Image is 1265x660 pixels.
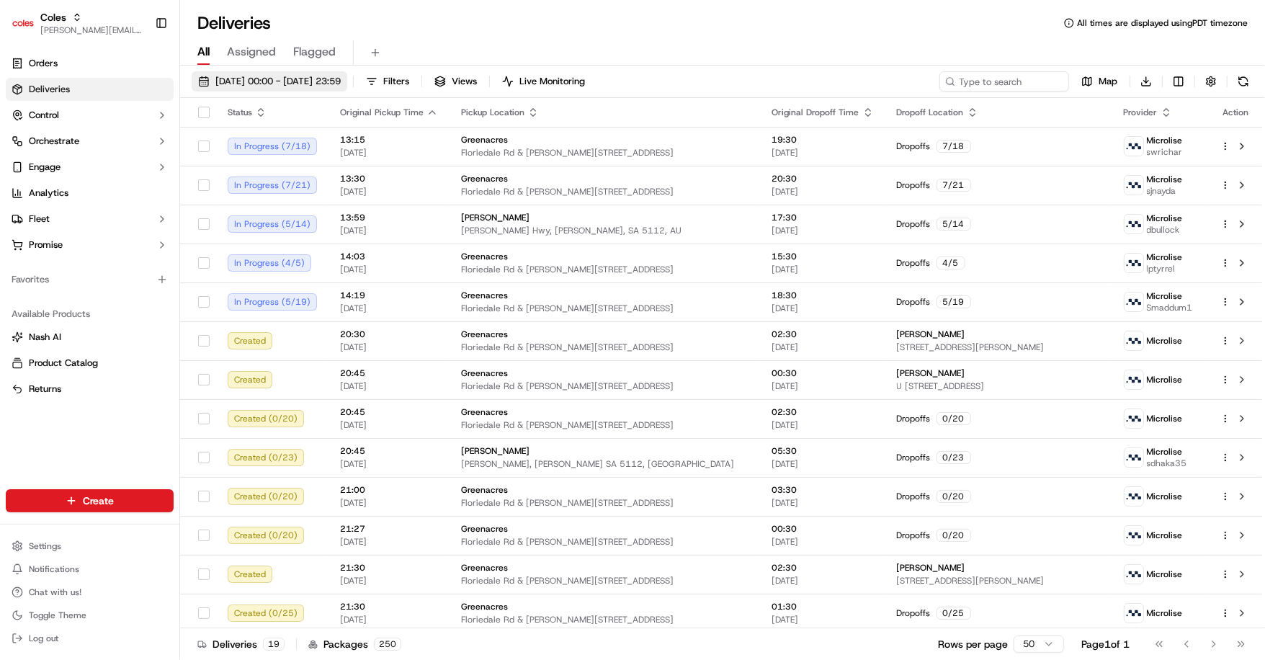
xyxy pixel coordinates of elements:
span: Greenacres [461,290,508,301]
span: Microlise [1147,174,1183,185]
div: 0 / 23 [937,451,971,464]
span: Returns [29,383,61,396]
span: Microlise [1147,290,1183,302]
span: Microlise [1147,251,1183,263]
span: Dropoffs [897,296,931,308]
span: Product Catalog [29,357,98,370]
img: 1736555255976-a54dd68f-1ca7-489b-9aae-adbdc363a1c4 [29,262,40,274]
span: Greenacres [461,523,508,535]
span: Greenacres [461,134,508,146]
span: [DATE] [772,147,874,159]
button: See all [223,184,262,201]
span: Toggle Theme [29,610,86,621]
span: Provider [1124,107,1158,118]
img: microlise_logo.jpeg [1125,176,1143,195]
span: Status [228,107,252,118]
span: Notifications [29,563,79,575]
a: Deliveries [6,78,174,101]
span: lptyrrel [1147,263,1183,275]
button: Settings [6,536,174,556]
span: [DATE] [340,342,438,353]
span: Orchestrate [29,135,79,148]
span: [DATE] [772,614,874,625]
input: Type to search [939,71,1069,92]
span: [DATE] [772,419,874,431]
span: Nash AI [29,331,61,344]
span: Dropoffs [897,452,931,463]
span: Log out [29,633,58,644]
span: [DATE] [340,303,438,314]
span: Microlise [1147,374,1183,385]
button: [DATE] 00:00 - [DATE] 23:59 [192,71,347,92]
a: Product Catalog [12,357,168,370]
span: [PERSON_NAME] [461,445,529,457]
span: [PERSON_NAME] [461,212,529,223]
span: Dropoffs [897,491,931,502]
span: Microlise [1147,135,1183,146]
span: All times are displayed using PDT timezone [1077,17,1248,29]
div: Past conversations [14,187,97,198]
span: [DATE] [772,342,874,353]
span: [DATE] [340,264,438,275]
span: [DATE] [340,614,438,625]
img: Ben Goodger [14,248,37,271]
span: [DATE] 00:00 - [DATE] 23:59 [215,75,341,88]
span: 20:45 [340,406,438,418]
span: Fleet [29,213,50,226]
span: Dropoff Location [897,107,964,118]
span: [DATE] [340,497,438,509]
span: 02:30 [772,329,874,340]
button: Chat with us! [6,582,174,602]
button: Fleet [6,208,174,231]
span: [DATE] [772,458,874,470]
span: [PERSON_NAME] [897,562,965,574]
img: 1736555255976-a54dd68f-1ca7-489b-9aae-adbdc363a1c4 [29,223,40,235]
img: 9348399581014_9c7cce1b1fe23128a2eb_72.jpg [30,137,56,163]
a: 💻API Documentation [116,316,237,342]
span: [PERSON_NAME] Hwy, [PERSON_NAME], SA 5112, AU [461,225,749,236]
span: [DATE] [340,419,438,431]
span: 02:30 [772,562,874,574]
span: Floriedale Rd & [PERSON_NAME][STREET_ADDRESS] [461,419,749,431]
span: 15:30 [772,251,874,262]
span: Settings [29,540,61,552]
button: Map [1075,71,1124,92]
span: Floriedale Rd & [PERSON_NAME][STREET_ADDRESS] [461,614,749,625]
button: Nash AI [6,326,174,349]
span: Dropoffs [897,530,931,541]
span: 20:30 [340,329,438,340]
img: Asif Zaman Khan [14,209,37,232]
span: Filters [383,75,409,88]
div: Action [1220,107,1251,118]
img: microlise_logo.jpeg [1125,293,1143,311]
span: [DATE] [340,458,438,470]
div: 250 [374,638,401,651]
span: Pylon [143,357,174,367]
span: • [120,223,125,234]
span: [PERSON_NAME], [PERSON_NAME] SA 5112, [GEOGRAPHIC_DATA] [461,458,749,470]
span: [DATE] [772,303,874,314]
span: Floriedale Rd & [PERSON_NAME][STREET_ADDRESS] [461,536,749,548]
span: 14:19 [340,290,438,301]
span: API Documentation [136,321,231,336]
span: Original Dropoff Time [772,107,859,118]
span: Assigned [227,43,276,61]
span: 05:30 [772,445,874,457]
span: swrichar [1147,146,1183,158]
button: Views [428,71,483,92]
img: Coles [12,12,35,35]
span: Dropoffs [897,413,931,424]
div: 💻 [122,323,133,334]
span: 18:30 [772,290,874,301]
img: microlise_logo.jpeg [1125,331,1143,350]
div: We're available if you need us! [65,151,198,163]
span: Live Monitoring [519,75,585,88]
div: 7 / 18 [937,140,971,153]
span: 20:45 [340,367,438,379]
button: Product Catalog [6,352,174,375]
span: Microlise [1147,446,1183,458]
span: [DATE] [128,262,157,273]
span: Greenacres [461,367,508,379]
img: microlise_logo.jpeg [1125,487,1143,506]
div: Page 1 of 1 [1081,637,1130,651]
